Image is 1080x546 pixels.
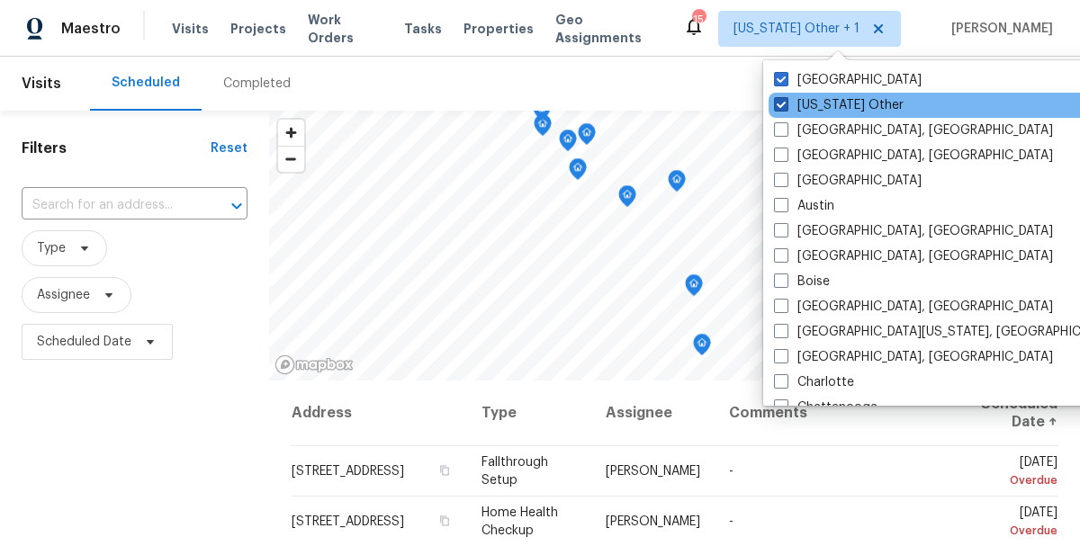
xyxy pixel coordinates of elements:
[22,192,197,219] input: Search for an address...
[61,20,121,38] span: Maestro
[22,64,61,103] span: Visits
[37,333,131,351] span: Scheduled Date
[774,147,1053,165] label: [GEOGRAPHIC_DATA], [GEOGRAPHIC_DATA]
[278,146,304,172] button: Zoom out
[291,380,467,446] th: Address
[534,114,552,142] div: Map marker
[278,147,304,172] span: Zoom out
[618,185,636,213] div: Map marker
[436,462,453,479] button: Copy Address
[729,465,733,478] span: -
[591,380,715,446] th: Assignee
[467,380,591,446] th: Type
[606,515,700,528] span: [PERSON_NAME]
[292,515,404,528] span: [STREET_ADDRESS]
[692,11,705,29] div: 15
[278,120,304,146] button: Zoom in
[774,373,854,391] label: Charlotte
[223,75,291,93] div: Completed
[774,273,830,291] label: Boise
[774,298,1053,316] label: [GEOGRAPHIC_DATA], [GEOGRAPHIC_DATA]
[733,20,859,38] span: [US_STATE] Other + 1
[959,471,1057,489] div: Overdue
[274,354,354,375] a: Mapbox homepage
[308,11,382,47] span: Work Orders
[693,334,711,362] div: Map marker
[774,71,922,89] label: [GEOGRAPHIC_DATA]
[481,506,558,537] span: Home Health Checkup
[269,111,1079,380] canvas: Map
[481,456,548,487] span: Fallthrough Setup
[715,380,945,446] th: Comments
[774,398,877,416] label: Chattanooga
[606,465,700,478] span: [PERSON_NAME]
[774,172,922,190] label: [GEOGRAPHIC_DATA]
[774,197,834,215] label: Austin
[569,158,587,186] div: Map marker
[436,513,453,529] button: Copy Address
[224,193,249,219] button: Open
[404,22,442,35] span: Tasks
[774,96,904,114] label: [US_STATE] Other
[292,465,404,478] span: [STREET_ADDRESS]
[112,74,180,92] div: Scheduled
[959,456,1057,489] span: [DATE]
[559,130,577,157] div: Map marker
[578,123,596,151] div: Map marker
[959,522,1057,540] div: Overdue
[463,20,534,38] span: Properties
[172,20,209,38] span: Visits
[729,515,733,528] span: -
[668,170,686,198] div: Map marker
[944,20,1053,38] span: [PERSON_NAME]
[211,139,247,157] div: Reset
[533,99,551,127] div: Map marker
[685,274,703,302] div: Map marker
[774,247,1053,265] label: [GEOGRAPHIC_DATA], [GEOGRAPHIC_DATA]
[37,239,66,257] span: Type
[22,139,211,157] h1: Filters
[774,121,1053,139] label: [GEOGRAPHIC_DATA], [GEOGRAPHIC_DATA]
[959,506,1057,540] span: [DATE]
[774,222,1053,240] label: [GEOGRAPHIC_DATA], [GEOGRAPHIC_DATA]
[774,348,1053,366] label: [GEOGRAPHIC_DATA], [GEOGRAPHIC_DATA]
[37,286,90,304] span: Assignee
[230,20,286,38] span: Projects
[945,380,1058,446] th: Scheduled Date ↑
[555,11,661,47] span: Geo Assignments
